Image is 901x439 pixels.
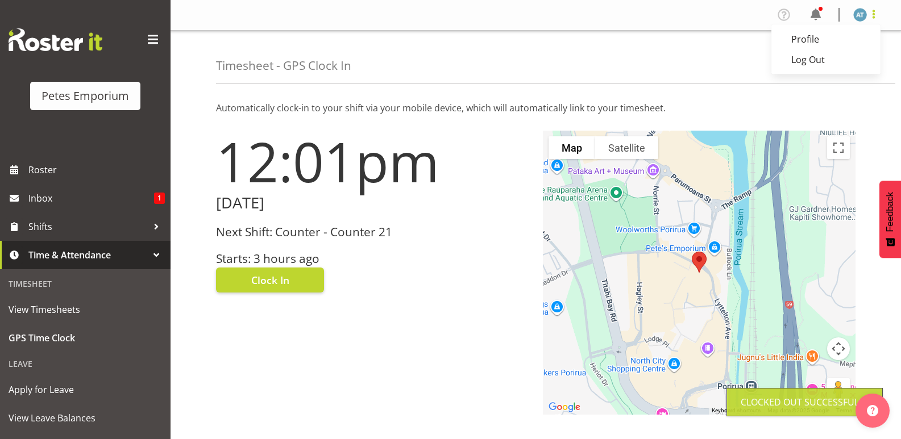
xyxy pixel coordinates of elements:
[771,29,881,49] a: Profile
[879,181,901,258] button: Feedback - Show survey
[546,400,583,415] img: Google
[9,329,162,346] span: GPS Time Clock
[827,136,850,159] button: Toggle fullscreen view
[28,161,165,178] span: Roster
[41,87,129,104] div: Petes Emporium
[216,101,856,115] p: Automatically clock-in to your shift via your mobile device, which will automatically link to you...
[28,218,148,235] span: Shifts
[827,378,850,401] button: Drag Pegman onto the map to open Street View
[3,324,168,352] a: GPS Time Clock
[216,59,351,72] h4: Timesheet - GPS Clock In
[9,301,162,318] span: View Timesheets
[9,381,162,398] span: Apply for Leave
[771,49,881,70] a: Log Out
[28,190,154,207] span: Inbox
[827,337,850,360] button: Map camera controls
[595,136,658,159] button: Show satellite imagery
[216,194,529,212] h2: [DATE]
[216,252,529,265] h3: Starts: 3 hours ago
[216,131,529,192] h1: 12:01pm
[28,246,148,264] span: Time & Attendance
[3,404,168,432] a: View Leave Balances
[9,28,102,51] img: Rosterit website logo
[9,409,162,427] span: View Leave Balances
[216,267,324,292] button: Clock In
[885,192,895,232] span: Feedback
[3,352,168,375] div: Leave
[853,8,867,22] img: alex-micheal-taniwha5364.jpg
[546,400,583,415] a: Open this area in Google Maps (opens a new window)
[712,407,761,415] button: Keyboard shortcuts
[3,295,168,324] a: View Timesheets
[867,405,878,416] img: help-xxl-2.png
[251,273,289,287] span: Clock In
[216,225,529,239] h3: Next Shift: Counter - Counter 21
[154,193,165,204] span: 1
[3,375,168,404] a: Apply for Leave
[741,395,869,409] div: Clocked out Successfully
[3,272,168,295] div: Timesheet
[549,136,595,159] button: Show street map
